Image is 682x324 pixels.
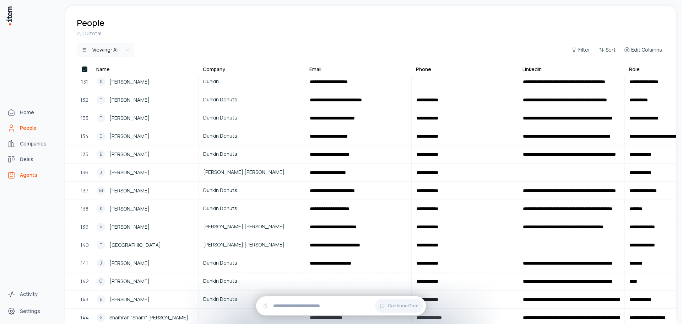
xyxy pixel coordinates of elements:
[20,140,47,147] span: Companies
[256,296,426,315] div: Continue Chat
[92,164,198,181] a: J[PERSON_NAME]
[203,259,300,267] span: Dunkin Donuts
[109,96,150,104] span: [PERSON_NAME]
[203,277,300,285] span: Dunkin Donuts
[109,132,150,140] span: [PERSON_NAME]
[20,291,38,298] span: Activity
[523,66,542,73] div: LinkedIn
[109,187,150,195] span: [PERSON_NAME]
[20,308,40,315] span: Settings
[80,296,88,303] span: 143
[92,255,198,272] a: J[PERSON_NAME]
[416,66,431,73] div: Phone
[199,164,304,181] a: [PERSON_NAME] [PERSON_NAME]
[92,237,198,254] a: T[GEOGRAPHIC_DATA]
[4,168,58,182] a: Agents
[4,105,58,119] a: Home
[203,150,300,158] span: Dunkin Donuts
[203,96,300,103] span: Dunkin Donuts
[631,46,662,53] span: Edit Columns
[606,46,616,53] span: Sort
[92,128,198,145] a: D[PERSON_NAME]
[203,295,300,303] span: Dunkin Donuts
[80,314,89,322] span: 144
[97,259,105,267] div: J
[92,46,119,53] div: Viewing:
[97,168,105,177] div: J
[81,114,88,122] span: 133
[199,237,304,254] a: [PERSON_NAME] [PERSON_NAME]
[80,223,88,231] span: 139
[109,114,150,122] span: [PERSON_NAME]
[109,205,150,213] span: [PERSON_NAME]
[109,169,150,176] span: [PERSON_NAME]
[20,109,34,116] span: Home
[568,45,593,55] button: Filter
[388,303,419,309] span: Continue Chat
[203,114,300,122] span: Dunkin Donuts
[80,132,88,140] span: 134
[109,78,150,86] span: [PERSON_NAME]
[109,259,150,267] span: [PERSON_NAME]
[375,299,423,313] button: Continue Chat
[20,171,37,179] span: Agents
[96,66,110,73] div: Name
[109,150,150,158] span: [PERSON_NAME]
[199,91,304,108] a: Dunkin Donuts
[4,152,58,166] a: Deals
[199,146,304,163] a: Dunkin Donuts
[97,223,105,231] div: V
[97,277,105,286] div: C
[97,150,105,159] div: B
[203,78,300,85] span: Dunkin'
[97,295,105,304] div: B
[92,291,198,308] a: B[PERSON_NAME]
[81,78,88,86] span: 131
[629,66,640,73] div: Role
[4,121,58,135] a: People
[81,187,88,195] span: 137
[92,91,198,108] a: T[PERSON_NAME]
[92,273,198,290] a: C[PERSON_NAME]
[97,114,105,122] div: T
[20,124,37,132] span: People
[596,45,618,55] button: Sort
[92,218,198,235] a: V[PERSON_NAME]
[92,110,198,127] a: T[PERSON_NAME]
[6,6,13,26] img: Item Brain Logo
[97,186,105,195] div: M
[309,66,321,73] div: Email
[80,169,88,176] span: 136
[199,182,304,199] a: Dunkin Donuts
[4,287,58,301] a: Activity
[77,17,104,28] h1: People
[203,205,300,212] span: Dunkin Donuts
[199,73,304,90] a: Dunkin'
[97,96,105,104] div: T
[92,200,198,217] a: K[PERSON_NAME]
[203,223,300,230] span: [PERSON_NAME] [PERSON_NAME]
[199,128,304,145] a: Dunkin Donuts
[4,304,58,318] a: Settings
[4,137,58,151] a: Companies
[80,277,89,285] span: 142
[97,205,105,213] div: K
[81,205,88,213] span: 138
[199,110,304,127] a: Dunkin Donuts
[92,182,198,199] a: M[PERSON_NAME]
[20,156,33,163] span: Deals
[80,241,89,249] span: 140
[203,168,300,176] span: [PERSON_NAME] [PERSON_NAME]
[80,96,88,104] span: 132
[621,45,665,55] button: Edit Columns
[199,273,304,290] a: Dunkin Donuts
[109,296,150,303] span: [PERSON_NAME]
[109,241,161,249] span: [GEOGRAPHIC_DATA]
[97,132,105,140] div: D
[199,200,304,217] a: Dunkin Donuts
[203,186,300,194] span: Dunkin Donuts
[77,30,665,37] div: 2,012 total
[97,241,105,249] div: T
[109,314,188,322] span: Shamran "Sham" [PERSON_NAME]
[81,259,88,267] span: 141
